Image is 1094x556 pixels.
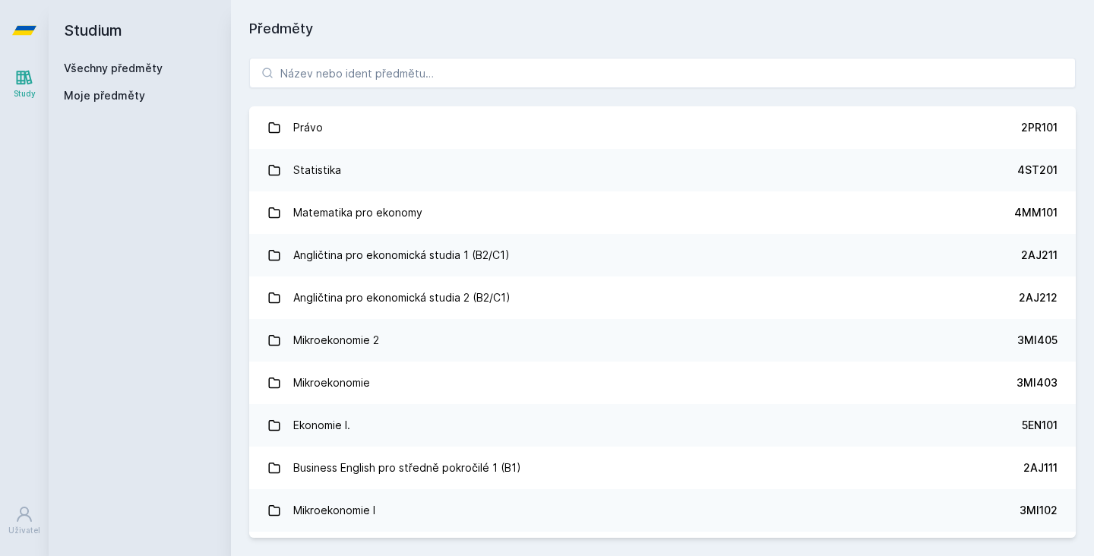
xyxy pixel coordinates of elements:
[1017,375,1058,390] div: 3MI403
[3,498,46,544] a: Uživatel
[1021,120,1058,135] div: 2PR101
[1020,503,1058,518] div: 3MI102
[249,404,1076,447] a: Ekonomie I. 5EN101
[1021,248,1058,263] div: 2AJ211
[293,453,521,483] div: Business English pro středně pokročilé 1 (B1)
[249,276,1076,319] a: Angličtina pro ekonomická studia 2 (B2/C1) 2AJ212
[293,197,422,228] div: Matematika pro ekonomy
[64,62,163,74] a: Všechny předměty
[249,362,1076,404] a: Mikroekonomie 3MI403
[64,88,145,103] span: Moje předměty
[1014,205,1058,220] div: 4MM101
[293,283,511,313] div: Angličtina pro ekonomická studia 2 (B2/C1)
[249,319,1076,362] a: Mikroekonomie 2 3MI405
[1022,418,1058,433] div: 5EN101
[1023,460,1058,475] div: 2AJ111
[249,447,1076,489] a: Business English pro středně pokročilé 1 (B1) 2AJ111
[249,191,1076,234] a: Matematika pro ekonomy 4MM101
[1019,290,1058,305] div: 2AJ212
[249,18,1076,39] h1: Předměty
[293,368,370,398] div: Mikroekonomie
[293,495,375,526] div: Mikroekonomie I
[14,88,36,100] div: Study
[1017,333,1058,348] div: 3MI405
[3,61,46,107] a: Study
[249,149,1076,191] a: Statistika 4ST201
[249,234,1076,276] a: Angličtina pro ekonomická studia 1 (B2/C1) 2AJ211
[249,489,1076,532] a: Mikroekonomie I 3MI102
[8,525,40,536] div: Uživatel
[293,155,341,185] div: Statistika
[293,240,510,270] div: Angličtina pro ekonomická studia 1 (B2/C1)
[293,325,379,355] div: Mikroekonomie 2
[249,106,1076,149] a: Právo 2PR101
[293,112,323,143] div: Právo
[249,58,1076,88] input: Název nebo ident předmětu…
[293,410,350,441] div: Ekonomie I.
[1017,163,1058,178] div: 4ST201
